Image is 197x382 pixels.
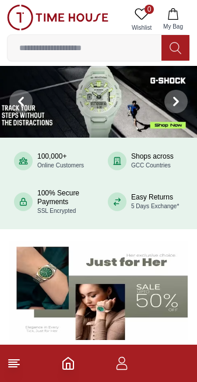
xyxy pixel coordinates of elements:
div: Shops across [131,152,174,170]
div: Easy Returns [131,193,179,211]
img: ... [7,5,108,30]
button: My Bag [156,5,190,34]
span: 5 Days Exchange* [131,203,179,209]
span: Online Customers [37,162,84,169]
a: 0Wishlist [127,5,156,34]
div: 100% Secure Payments [37,189,89,215]
span: 0 [145,5,154,14]
img: Women's Watches Banner [9,241,188,340]
span: Wishlist [127,23,156,32]
span: GCC Countries [131,162,171,169]
div: 100,000+ [37,152,84,170]
a: Home [61,356,75,370]
span: SSL Encrypted [37,208,76,214]
span: My Bag [159,22,188,31]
